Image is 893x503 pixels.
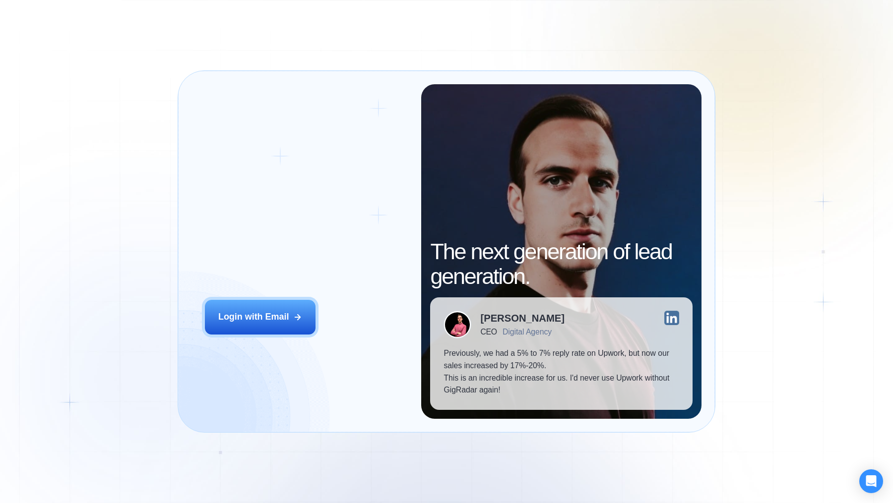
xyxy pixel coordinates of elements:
[859,469,883,493] div: Open Intercom Messenger
[444,347,679,396] p: Previously, we had a 5% to 7% reply rate on Upwork, but now our sales increased by 17%-20%. This ...
[430,239,692,288] h2: The next generation of lead generation.
[480,313,564,323] div: [PERSON_NAME]
[480,328,497,336] div: CEO
[218,311,289,323] div: Login with Email
[503,328,552,336] div: Digital Agency
[205,300,316,335] button: Login with Email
